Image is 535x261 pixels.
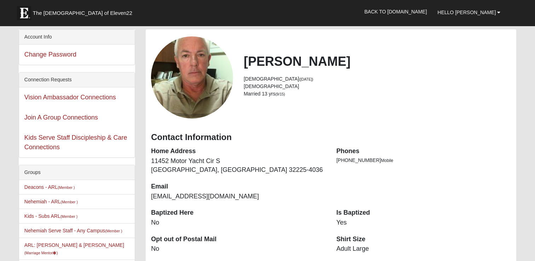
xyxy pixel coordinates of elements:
[151,36,233,118] a: View Fullsize Photo
[244,83,511,90] li: [DEMOGRAPHIC_DATA]
[24,134,127,151] a: Kids Serve Staff Discipleship & Care Connections
[432,4,506,21] a: Hello [PERSON_NAME]
[24,94,116,101] a: Vision Ambassador Connections
[19,30,135,45] div: Account Info
[244,54,511,69] h2: [PERSON_NAME]
[24,251,58,255] small: (Marriage Mentor )
[61,200,78,204] small: (Member )
[275,92,285,96] small: (9/15)
[151,235,326,244] dt: Opt out of Postal Mail
[151,132,511,143] h3: Contact Information
[336,218,511,227] dd: Yes
[24,213,77,219] a: Kids - Subs ARL(Member )
[24,199,78,204] a: Nehemiah - ARL(Member )
[151,192,326,201] dd: [EMAIL_ADDRESS][DOMAIN_NAME]
[381,158,393,163] span: Mobile
[244,90,511,98] li: Married 13 yrs
[151,218,326,227] dd: No
[336,147,511,156] dt: Phones
[151,157,326,175] dd: 11452 Motor Yacht Cir S [GEOGRAPHIC_DATA], [GEOGRAPHIC_DATA] 32225-4036
[24,242,124,255] a: ARL: [PERSON_NAME] & [PERSON_NAME](Marriage Mentor)
[24,184,75,190] a: Deacons - ARL(Member )
[299,77,313,81] small: ([DATE])
[151,147,326,156] dt: Home Address
[13,2,155,20] a: The [DEMOGRAPHIC_DATA] of Eleven22
[151,244,326,254] dd: No
[336,208,511,217] dt: Is Baptized
[336,244,511,254] dd: Adult Large
[359,3,432,21] a: Back to [DOMAIN_NAME]
[151,182,326,191] dt: Email
[244,75,511,83] li: [DEMOGRAPHIC_DATA]
[24,114,98,121] a: Join A Group Connections
[60,214,77,219] small: (Member )
[17,6,31,20] img: Eleven22 logo
[151,208,326,217] dt: Baptized Here
[19,165,135,180] div: Groups
[24,51,76,58] a: Change Password
[336,157,511,164] li: [PHONE_NUMBER]
[105,229,122,233] small: (Member )
[336,235,511,244] dt: Shirt Size
[19,72,135,87] div: Connection Requests
[33,10,132,17] span: The [DEMOGRAPHIC_DATA] of Eleven22
[58,185,75,190] small: (Member )
[24,228,122,233] a: Nehemiah Serve Staff - Any Campus(Member )
[437,10,496,15] span: Hello [PERSON_NAME]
